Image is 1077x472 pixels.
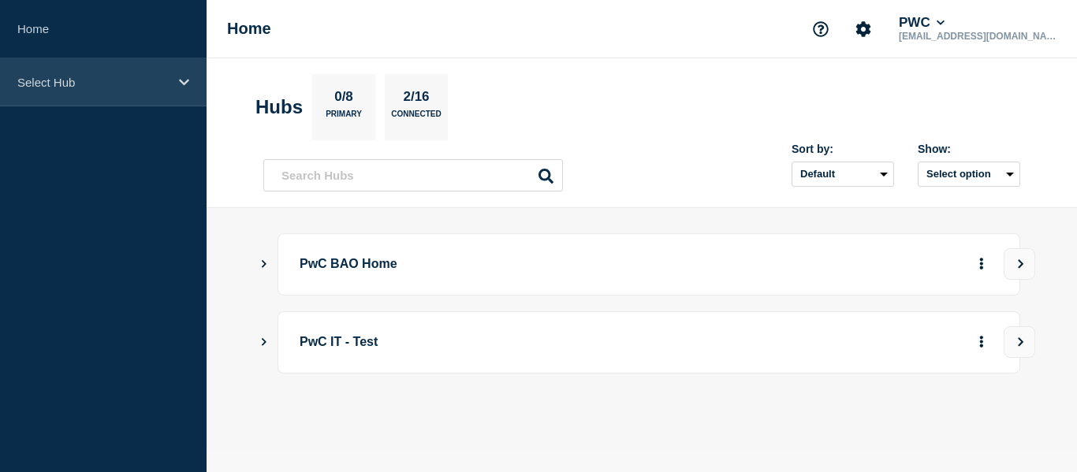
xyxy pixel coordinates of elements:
[329,89,360,110] p: 0/8
[971,328,992,357] button: More actions
[792,162,894,187] select: Sort by
[260,336,268,348] button: Show Connected Hubs
[971,250,992,279] button: More actions
[896,15,948,31] button: PWC
[804,13,837,46] button: Support
[1004,326,1035,358] button: View
[847,13,880,46] button: Account settings
[326,110,362,126] p: Primary
[397,89,435,110] p: 2/16
[17,76,169,89] p: Select Hub
[227,20,271,38] h1: Home
[1004,248,1035,280] button: View
[255,96,303,118] h2: Hubs
[918,162,1020,187] button: Select option
[300,250,736,279] p: PwC BAO Home
[300,328,736,357] p: PwC IT - Test
[918,143,1020,155] div: Show:
[263,159,563,191] input: Search Hubs
[391,110,441,126] p: Connected
[896,31,1060,42] p: [EMAIL_ADDRESS][DOMAIN_NAME]
[792,143,894,155] div: Sort by:
[260,258,268,270] button: Show Connected Hubs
